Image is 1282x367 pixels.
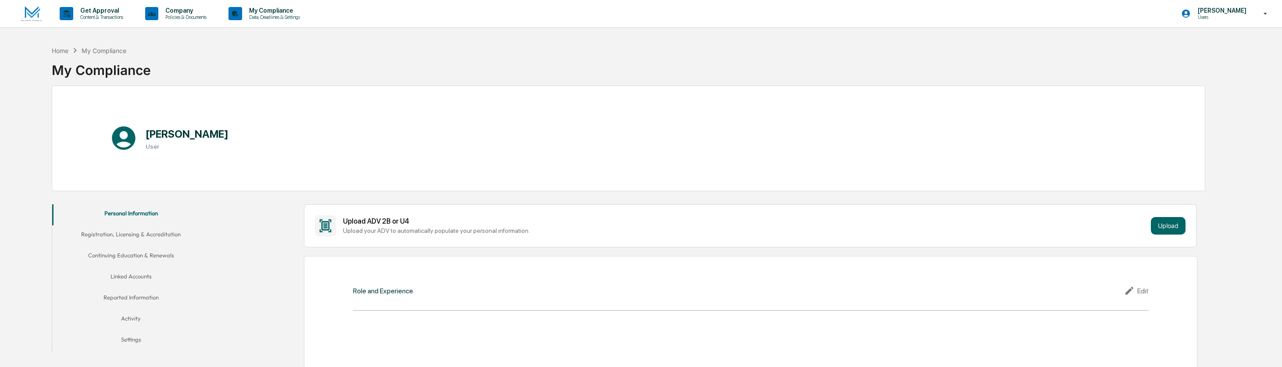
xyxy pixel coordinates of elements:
button: Personal Information [52,204,210,225]
button: Upload [1151,217,1186,235]
p: Policies & Documents [158,14,211,20]
img: logo [21,6,42,21]
button: Settings [52,331,210,352]
p: [PERSON_NAME] [1191,7,1251,14]
button: Linked Accounts [52,267,210,289]
div: My Compliance [82,47,126,54]
div: Upload ADV 2B or U4 [343,217,1147,225]
div: Home [52,47,68,54]
p: My Compliance [242,7,304,14]
div: secondary tabs example [52,204,213,352]
p: Get Approval [73,7,128,14]
h3: User [146,143,229,150]
p: Company [158,7,211,14]
p: Content & Transactions [73,14,128,20]
button: Continuing Education & Renewals [52,246,210,267]
div: My Compliance [52,55,151,78]
div: Edit [1124,285,1149,296]
div: Upload your ADV to automatically populate your personal information. [343,227,1147,234]
button: Reported Information [52,289,210,310]
p: Users [1191,14,1251,20]
div: Role and Experience [353,287,413,295]
button: Registration, Licensing & Accreditation [52,225,210,246]
h1: [PERSON_NAME] [146,128,229,140]
button: Activity [52,310,210,331]
p: Data, Deadlines & Settings [242,14,304,20]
